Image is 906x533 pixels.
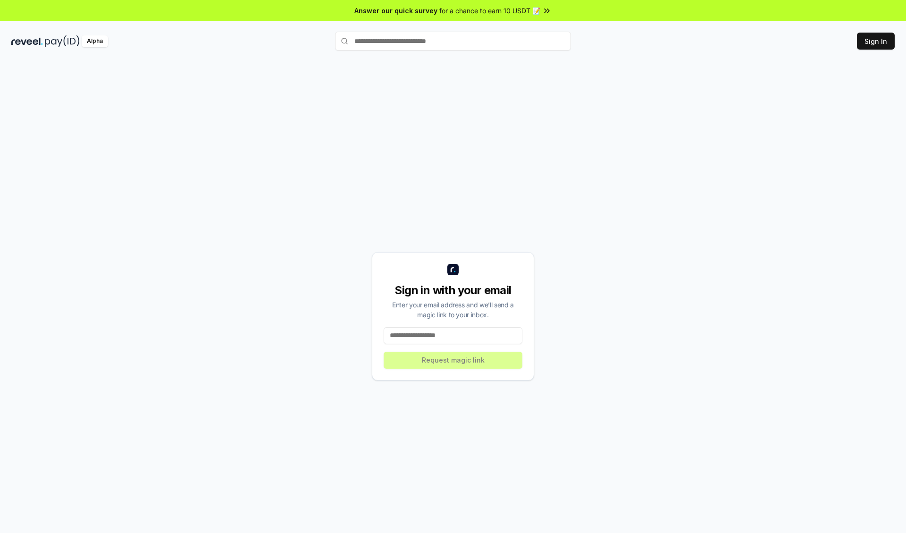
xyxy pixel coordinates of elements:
span: for a chance to earn 10 USDT 📝 [439,6,540,16]
div: Sign in with your email [384,283,522,298]
img: pay_id [45,35,80,47]
span: Answer our quick survey [354,6,437,16]
button: Sign In [857,33,895,50]
div: Alpha [82,35,108,47]
img: logo_small [447,264,459,275]
img: reveel_dark [11,35,43,47]
div: Enter your email address and we’ll send a magic link to your inbox. [384,300,522,320]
